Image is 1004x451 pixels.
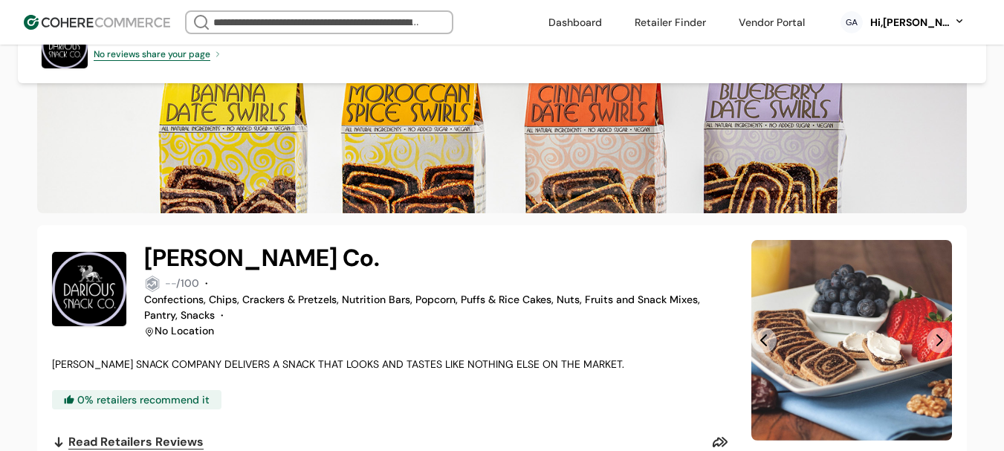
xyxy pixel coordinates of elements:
button: Previous Slide [751,328,777,353]
button: Next Slide [927,328,952,353]
img: Slide 0 [751,240,952,441]
span: Read Retailers Reviews [68,433,204,451]
img: Brand cover image [37,67,967,213]
div: Carousel [751,240,952,441]
span: Confections, Chips, Crackers & Pretzels, Nutrition Bars, Popcorn, Puffs & Rice Cakes, Nuts, Fruit... [144,293,700,322]
span: -- [165,276,176,290]
div: Hi, [PERSON_NAME] [869,15,950,30]
a: No reviews share your page [94,48,222,61]
span: [PERSON_NAME] SNACK COMPANY DELIVERS A SNACK THAT LOOKS AND TASTES LIKE NOTHING ELSE ON THE MARKET. [52,357,624,371]
div: Slide 1 [751,240,952,441]
h2: Darious Snack Co. [144,240,380,276]
div: No Location [155,323,214,339]
span: · [205,276,208,290]
span: /100 [176,276,199,290]
img: Brand Photo [52,252,126,326]
img: Cohere Logo [24,15,170,30]
div: 0 % retailers recommend it [52,390,221,409]
button: Hi,[PERSON_NAME] [869,15,965,30]
span: · [221,308,224,322]
img: Brand Photo [42,22,88,68]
